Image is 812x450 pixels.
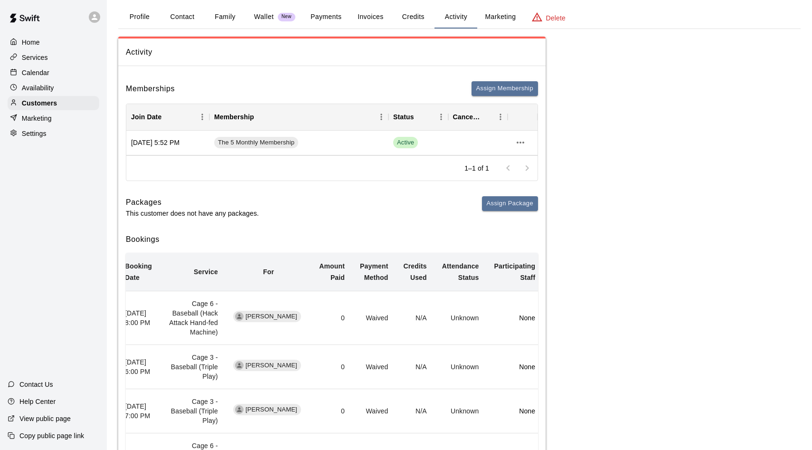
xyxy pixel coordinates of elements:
th: [DATE] 6:00 PM [117,345,160,389]
div: [DATE] 5:52 PM [126,131,209,155]
div: Status [388,104,448,130]
p: None [494,406,536,416]
b: Participating Staff [494,262,536,281]
span: [PERSON_NAME] [242,312,301,321]
div: Andrew Sanchez [235,405,244,414]
p: Calendar [22,68,49,77]
h6: Packages [126,196,259,209]
div: Join Date [131,104,161,130]
td: Cage 3 - Baseball (Triple Play) [160,345,226,389]
td: Unknown [434,345,487,389]
a: Settings [8,126,99,141]
td: Cage 3 - Baseball (Triple Play) [160,389,226,433]
a: Services [8,50,99,65]
b: Payment Method [360,262,388,281]
p: Delete [546,13,566,23]
button: Sort [480,110,493,124]
b: For [263,268,274,276]
div: Andrew Sanchez [235,361,244,370]
p: Marketing [22,114,52,123]
p: None [494,313,536,323]
button: Invoices [349,6,392,29]
b: Credits Used [403,262,426,281]
div: Andrew Sanchez [235,312,244,321]
span: Active [393,138,418,147]
p: Availability [22,83,54,93]
button: Sort [161,110,175,124]
b: Attendance Status [442,262,479,281]
div: Membership [209,104,388,130]
a: Availability [8,81,99,95]
p: Contact Us [19,380,53,389]
button: Assign Membership [472,81,538,96]
span: [PERSON_NAME] [242,405,301,414]
div: Membership [214,104,254,130]
p: Settings [22,129,47,138]
button: Profile [118,6,161,29]
button: Menu [195,110,209,124]
span: [PERSON_NAME] [242,361,301,370]
a: Calendar [8,66,99,80]
p: View public page [19,414,71,423]
td: N/A [396,345,434,389]
p: Customers [22,98,57,108]
td: Unknown [434,389,487,433]
div: Cancel Date [453,104,481,130]
b: Service [194,268,218,276]
button: Menu [493,110,508,124]
p: Wallet [254,12,274,22]
td: Unknown [434,291,487,345]
button: Assign Package [482,196,538,211]
span: Active [393,137,418,148]
p: None [494,362,536,372]
p: This customer does not have any packages. [126,209,259,218]
a: Customers [8,96,99,110]
td: Waived [352,291,396,345]
a: Marketing [8,111,99,125]
button: Credits [392,6,434,29]
h6: Bookings [126,233,538,246]
b: Booking Date [125,262,152,281]
th: [DATE] 8:00 PM [117,291,160,345]
a: Home [8,35,99,49]
p: 1–1 of 1 [464,163,489,173]
td: Waived [352,389,396,433]
td: 0 [312,389,352,433]
button: Sort [414,110,427,124]
span: The 5 Monthly Membership [214,138,298,147]
button: Menu [434,110,448,124]
h6: Memberships [126,83,175,95]
button: Menu [374,110,388,124]
span: New [278,14,295,20]
b: Amount Paid [319,262,345,281]
div: Status [393,104,414,130]
a: The 5 Monthly Membership [214,137,302,148]
button: Sort [254,110,267,124]
button: more actions [512,134,529,151]
td: N/A [396,291,434,345]
div: basic tabs example [118,6,801,29]
p: Home [22,38,40,47]
button: Payments [303,6,349,29]
span: Activity [126,46,538,58]
button: Marketing [477,6,523,29]
p: Services [22,53,48,62]
button: Contact [161,6,204,29]
p: Copy public page link [19,431,84,440]
td: 0 [312,345,352,389]
td: Cage 6 - Baseball (Hack Attack Hand-fed Machine) [160,291,226,345]
button: Family [204,6,246,29]
td: N/A [396,389,434,433]
p: Help Center [19,397,56,406]
td: 0 [312,291,352,345]
td: Waived [352,345,396,389]
div: Join Date [126,104,209,130]
th: [DATE] 7:00 PM [117,389,160,433]
button: Activity [434,6,477,29]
